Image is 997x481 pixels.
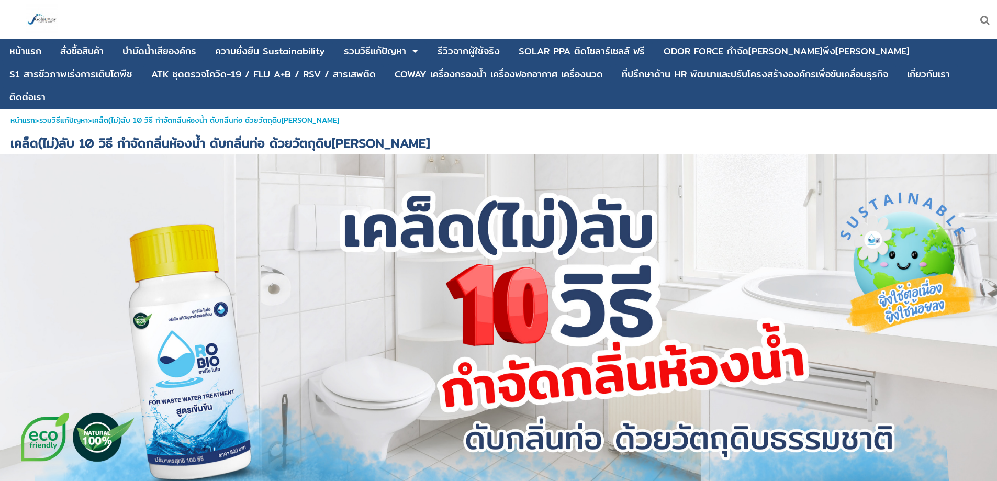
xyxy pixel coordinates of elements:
[9,87,46,107] a: ติดต่อเรา
[122,41,196,61] a: บําบัดน้ำเสียองค์กร
[395,64,603,84] a: COWAY เครื่องกรองน้ำ เครื่องฟอกอากาศ เครื่องนวด
[60,41,104,61] a: สั่งซื้อสินค้า
[519,47,645,56] div: SOLAR PPA ติดโซลาร์เซลล์ ฟรี
[622,64,888,84] a: ที่ปรึกษาด้าน HR พัฒนาและปรับโครงสร้างองค์กรเพื่อขับเคลื่อนธุรกิจ
[39,115,88,126] a: รวมวิธีแก้ปัญหา
[92,115,339,126] span: เคล็ด(ไม่)ลับ 10 วิธี กำจัดกลิ่นห้องน้ำ ดับกลิ่นท่อ ด้วยวัตถุดิบ[PERSON_NAME]
[9,70,132,79] div: S1 สารชีวภาพเร่งการเติบโตพืช
[151,70,376,79] div: ATK ชุดตรวจโควิด-19 / FLU A+B / RSV / สารเสพติด
[438,47,500,56] div: รีวิวจากผู้ใช้จริง
[344,41,406,61] a: รวมวิธีแก้ปัญหา
[9,93,46,102] div: ติดต่อเรา
[664,41,910,61] a: ODOR FORCE กำจัด[PERSON_NAME]พึง[PERSON_NAME]
[215,47,325,56] div: ความยั่งยืน Sustainability
[907,64,950,84] a: เกี่ยวกับเรา
[9,64,132,84] a: S1 สารชีวภาพเร่งการเติบโตพืช
[215,41,325,61] a: ความยั่งยืน Sustainability
[519,41,645,61] a: SOLAR PPA ติดโซลาร์เซลล์ ฟรี
[122,47,196,56] div: บําบัดน้ำเสียองค์กร
[664,47,910,56] div: ODOR FORCE กำจัด[PERSON_NAME]พึง[PERSON_NAME]
[10,115,35,126] a: หน้าแรก
[395,70,603,79] div: COWAY เครื่องกรองน้ำ เครื่องฟอกอากาศ เครื่องนวด
[622,70,888,79] div: ที่ปรึกษาด้าน HR พัฒนาและปรับโครงสร้างองค์กรเพื่อขับเคลื่อนธุรกิจ
[344,47,406,56] div: รวมวิธีแก้ปัญหา
[907,70,950,79] div: เกี่ยวกับเรา
[10,133,430,153] span: เคล็ด(ไม่)ลับ 10 วิธี กำจัดกลิ่นห้องน้ำ ดับกลิ่นท่อ ด้วยวัตถุดิบ[PERSON_NAME]
[26,4,58,36] img: large-1644130236041.jpg
[60,47,104,56] div: สั่งซื้อสินค้า
[438,41,500,61] a: รีวิวจากผู้ใช้จริง
[151,64,376,84] a: ATK ชุดตรวจโควิด-19 / FLU A+B / RSV / สารเสพติด
[9,41,41,61] a: หน้าแรก
[9,47,41,56] div: หน้าแรก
